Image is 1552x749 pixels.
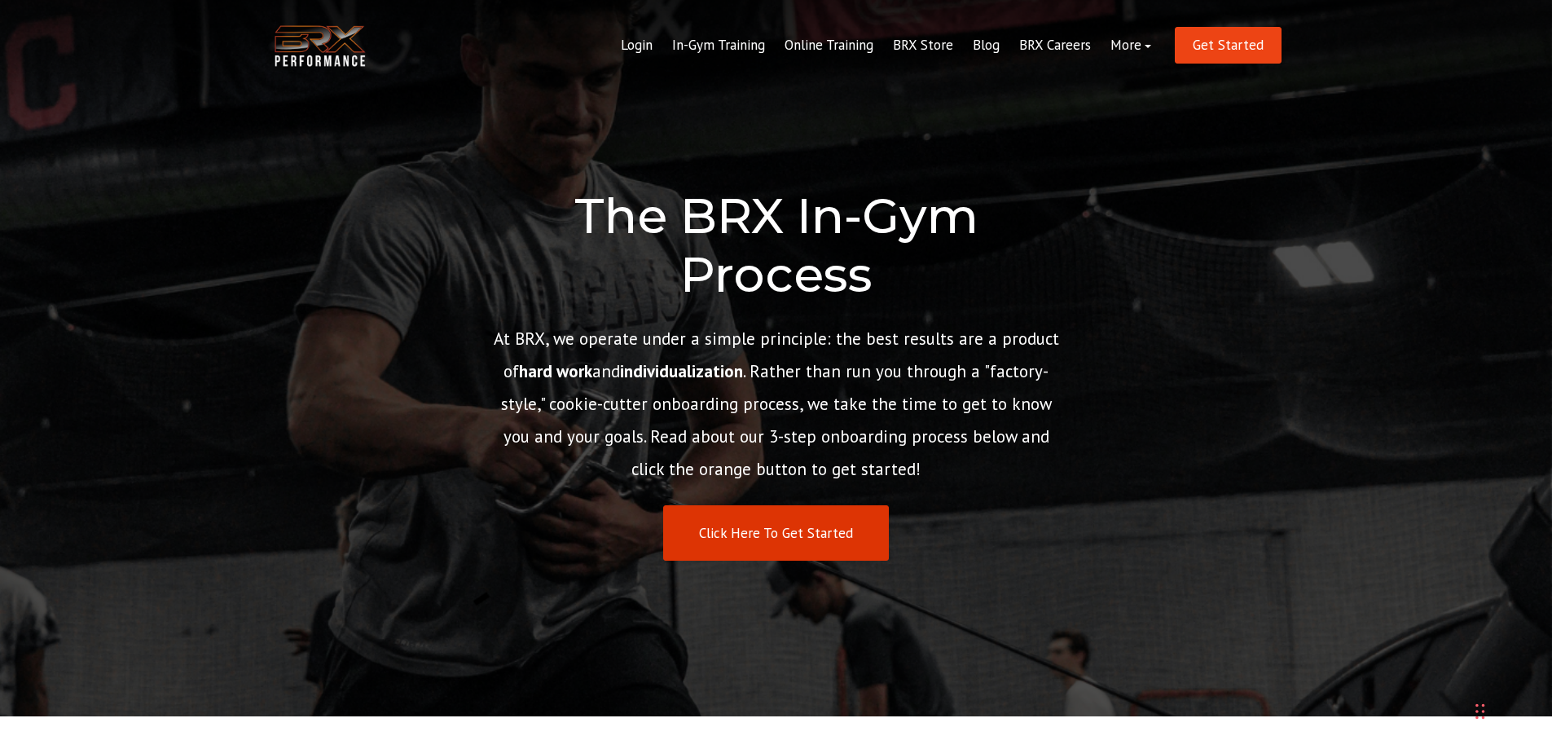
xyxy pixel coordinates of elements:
div: Navigation Menu [611,26,1161,65]
a: Login [611,26,662,65]
span: The BRX In-Gym Process [574,186,978,304]
a: In-Gym Training [662,26,775,65]
span: At BRX, we operate under a simple principle: the best results are a product of and . Rather than ... [494,328,1059,480]
a: Blog [963,26,1009,65]
img: BRX Transparent Logo-2 [271,21,369,71]
a: BRX Store [883,26,963,65]
div: Drag [1475,687,1485,736]
iframe: Chat Widget [1321,573,1552,749]
a: Online Training [775,26,883,65]
a: BRX Careers [1009,26,1101,65]
strong: hard work [519,360,592,382]
strong: individualization [620,360,743,382]
a: Get Started [1175,27,1282,64]
a: Click Here To Get Started [663,505,889,562]
a: More [1101,26,1161,65]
